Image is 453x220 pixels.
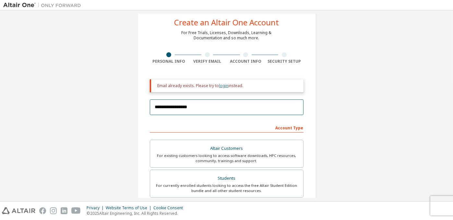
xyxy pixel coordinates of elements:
[3,2,84,8] img: Altair One
[182,30,272,41] div: For Free Trials, Licenses, Downloads, Learning & Documentation and so much more.
[174,19,279,26] div: Create an Altair One Account
[106,205,153,211] div: Website Terms of Use
[150,122,304,133] div: Account Type
[61,207,67,214] img: linkedin.svg
[219,83,229,88] a: login
[158,83,298,88] div: Email already exists. Please try to instead.
[39,207,46,214] img: facebook.svg
[87,211,187,216] p: © 2025 Altair Engineering, Inc. All Rights Reserved.
[153,205,187,211] div: Cookie Consent
[154,174,299,183] div: Students
[227,59,265,64] div: Account Info
[154,183,299,193] div: For currently enrolled students looking to access the free Altair Student Edition bundle and all ...
[154,144,299,153] div: Altair Customers
[154,153,299,163] div: For existing customers looking to access software downloads, HPC resources, community, trainings ...
[265,59,304,64] div: Security Setup
[50,207,57,214] img: instagram.svg
[150,59,188,64] div: Personal Info
[188,59,227,64] div: Verify Email
[87,205,106,211] div: Privacy
[71,207,81,214] img: youtube.svg
[2,207,35,214] img: altair_logo.svg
